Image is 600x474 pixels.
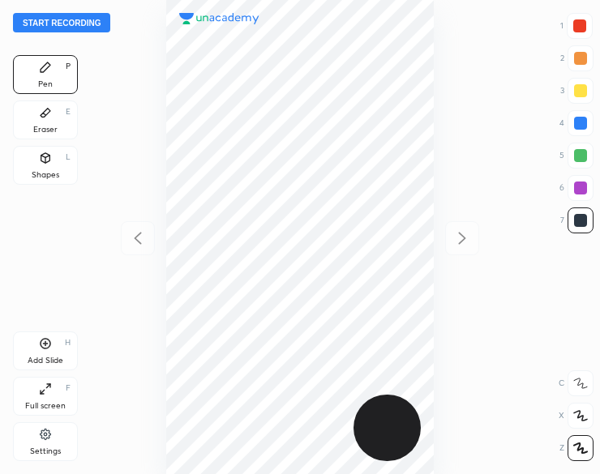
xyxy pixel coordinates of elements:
[560,207,594,233] div: 7
[13,13,110,32] button: Start recording
[66,153,71,161] div: L
[65,339,71,347] div: H
[559,403,594,429] div: X
[32,171,59,179] div: Shapes
[559,435,594,461] div: Z
[38,80,53,88] div: Pen
[559,175,594,201] div: 6
[559,143,594,169] div: 5
[66,108,71,116] div: E
[560,78,594,104] div: 3
[25,402,66,410] div: Full screen
[66,384,71,392] div: F
[559,370,594,396] div: C
[66,62,71,70] div: P
[560,45,594,71] div: 2
[28,357,63,365] div: Add Slide
[179,13,259,25] img: logo.38c385cc.svg
[33,126,58,134] div: Eraser
[30,447,61,455] div: Settings
[560,13,593,39] div: 1
[559,110,594,136] div: 4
